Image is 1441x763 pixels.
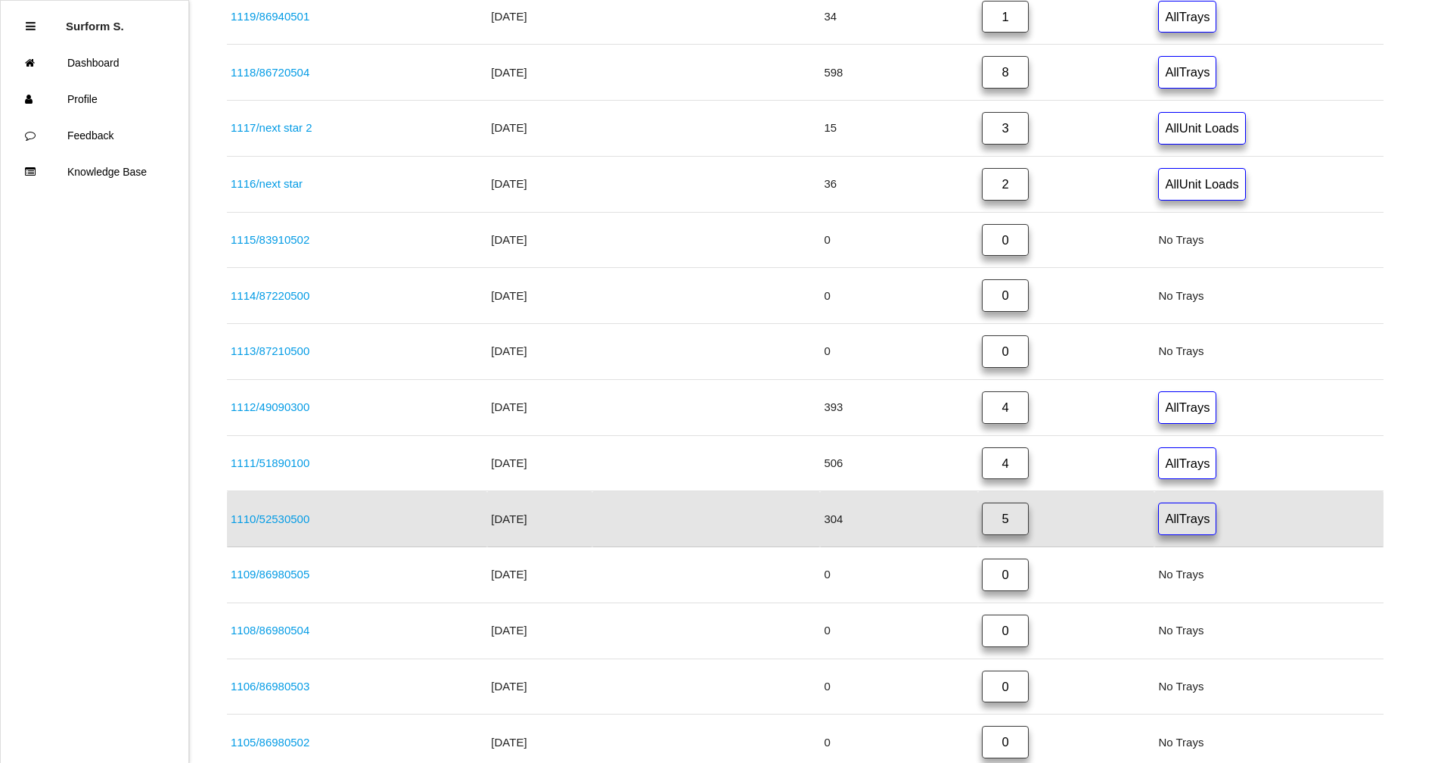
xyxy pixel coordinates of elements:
td: 0 [820,268,978,324]
a: AllTrays [1158,1,1216,33]
a: 1109/86980505 [231,568,309,581]
td: [DATE] [487,603,592,659]
td: [DATE] [487,659,592,715]
div: Close [26,8,36,45]
a: 1106/86980503 [231,680,309,693]
a: AllUnit Loads [1158,112,1245,145]
a: 1115/83910502 [231,233,309,246]
td: [DATE] [487,435,592,491]
td: 0 [820,603,978,659]
td: [DATE] [487,156,592,212]
a: 0 [982,615,1029,647]
a: 1114/87220500 [231,289,309,302]
a: Dashboard [1,45,188,81]
td: [DATE] [487,45,592,101]
td: [DATE] [487,491,592,547]
a: 1110/52530500 [231,512,309,525]
td: 506 [820,435,978,491]
a: 1111/51890100 [231,456,309,469]
p: Surform Scheduler surform Scheduler [66,8,124,33]
td: No Trays [1154,268,1383,324]
a: AllTrays [1158,447,1216,480]
td: 598 [820,45,978,101]
a: 0 [982,726,1029,758]
a: 1112/49090300 [231,400,309,413]
td: 15 [820,101,978,157]
a: 3 [982,112,1029,145]
a: 1117/next star 2 [231,121,312,134]
td: [DATE] [487,547,592,603]
td: 393 [820,379,978,435]
td: 304 [820,491,978,547]
a: 0 [982,335,1029,368]
a: 2 [982,168,1029,201]
a: 1105/86980502 [231,736,309,749]
a: 1116/next star [231,177,303,190]
td: 0 [820,324,978,380]
a: Feedback [1,117,188,154]
td: 36 [820,156,978,212]
td: No Trays [1154,659,1383,715]
a: 8 [982,56,1029,89]
a: Knowledge Base [1,154,188,190]
a: 5 [982,503,1029,535]
a: 4 [982,447,1029,480]
a: 1118/86720504 [231,66,309,79]
td: No Trays [1154,212,1383,268]
td: [DATE] [487,379,592,435]
a: AllTrays [1158,56,1216,89]
a: 1113/87210500 [231,344,309,357]
a: Profile [1,81,188,117]
td: [DATE] [487,324,592,380]
td: [DATE] [487,101,592,157]
td: No Trays [1154,547,1383,603]
a: AllTrays [1158,503,1216,535]
a: 0 [982,224,1029,257]
a: 4 [982,391,1029,424]
a: 1119/86940501 [231,10,309,23]
a: 0 [982,671,1029,703]
td: 0 [820,659,978,715]
a: 1 [982,1,1029,33]
a: AllTrays [1158,391,1216,424]
a: AllUnit Loads [1158,168,1245,201]
a: 1108/86980504 [231,624,309,637]
td: No Trays [1154,603,1383,659]
td: 0 [820,212,978,268]
td: [DATE] [487,268,592,324]
a: 0 [982,279,1029,312]
td: No Trays [1154,324,1383,380]
a: 0 [982,559,1029,591]
td: [DATE] [487,212,592,268]
td: 0 [820,547,978,603]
